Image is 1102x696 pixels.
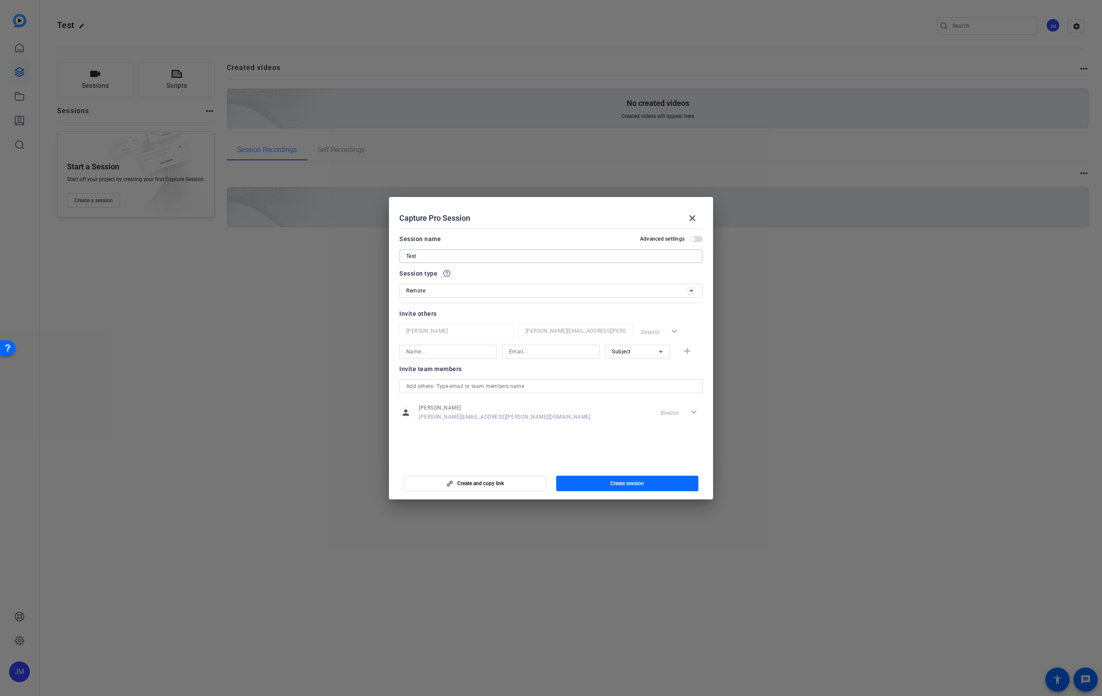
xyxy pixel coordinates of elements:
input: Email... [509,346,593,357]
span: Create session [610,480,644,487]
span: Session type [399,268,437,279]
button: Create session [556,476,699,491]
span: Remote [406,288,425,294]
div: Session name [399,234,441,244]
mat-icon: close [687,213,698,223]
span: [PERSON_NAME][EMAIL_ADDRESS][PERSON_NAME][DOMAIN_NAME] [419,413,590,420]
mat-icon: person [399,406,412,419]
input: Name... [406,346,490,357]
input: Name... [406,326,506,336]
mat-icon: help_outline [443,269,451,278]
button: Create and copy link [404,476,546,491]
input: Enter Session Name [406,251,696,261]
h2: Advanced settings [640,235,685,242]
div: Invite others [399,308,703,319]
div: Invite team members [399,364,703,374]
span: Subject [612,349,631,355]
input: Email... [526,326,626,336]
span: Create and copy link [457,480,504,487]
span: [PERSON_NAME] [419,404,590,411]
input: Add others: Type email or team members name [406,381,696,391]
div: Capture Pro Session [399,208,703,229]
